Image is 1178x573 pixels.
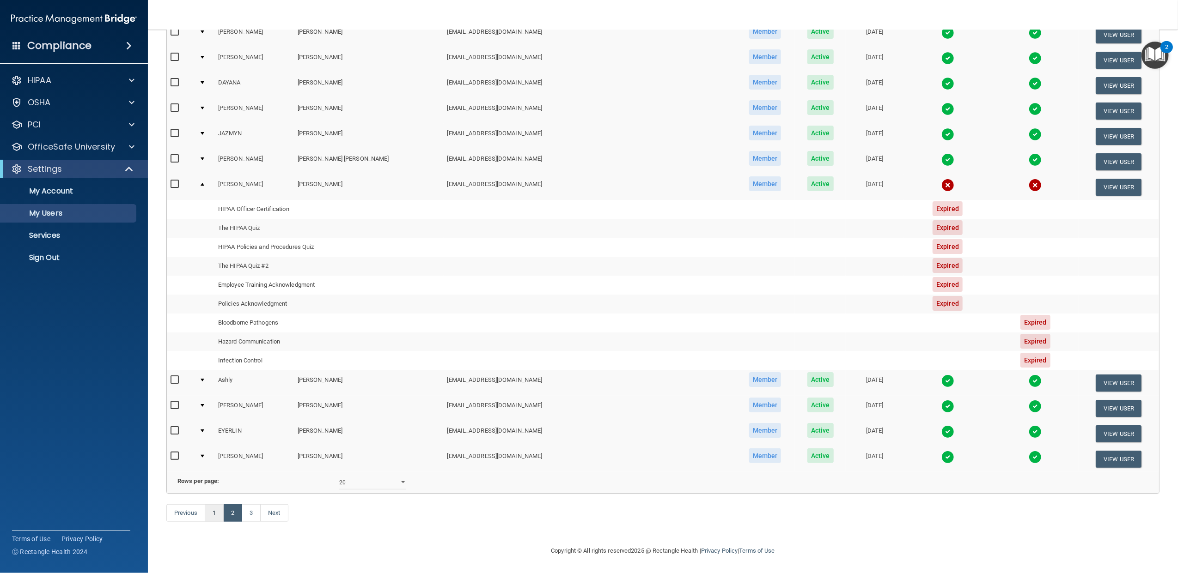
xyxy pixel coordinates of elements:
[749,448,781,463] span: Member
[807,75,834,90] span: Active
[941,451,954,464] img: tick.e7d51cea.svg
[444,48,735,73] td: [EMAIL_ADDRESS][DOMAIN_NAME]
[749,126,781,140] span: Member
[749,49,781,64] span: Member
[294,175,444,199] td: [PERSON_NAME]
[1096,425,1141,442] button: View User
[28,163,62,175] p: Settings
[444,446,735,471] td: [EMAIL_ADDRESS][DOMAIN_NAME]
[739,547,775,554] a: Terms of Use
[846,22,903,48] td: [DATE]
[214,276,444,295] td: Employee Training Acknowledgment
[444,73,735,98] td: [EMAIL_ADDRESS][DOMAIN_NAME]
[294,396,444,421] td: [PERSON_NAME]
[846,175,903,199] td: [DATE]
[214,200,444,219] td: HIPAA Officer Certification
[214,370,294,396] td: Ashly
[1020,334,1050,349] span: Expired
[1141,42,1169,69] button: Open Resource Center, 2 new notifications
[214,396,294,421] td: [PERSON_NAME]
[28,97,51,108] p: OSHA
[214,421,294,446] td: EYERLIN
[444,396,735,421] td: [EMAIL_ADDRESS][DOMAIN_NAME]
[807,176,834,191] span: Active
[1165,47,1168,59] div: 2
[214,257,444,276] td: The HIPAA Quiz #2
[846,73,903,98] td: [DATE]
[11,75,134,86] a: HIPAA
[11,141,134,152] a: OfficeSafe University
[941,52,954,65] img: tick.e7d51cea.svg
[444,421,735,446] td: [EMAIL_ADDRESS][DOMAIN_NAME]
[933,220,963,235] span: Expired
[1029,425,1042,438] img: tick.e7d51cea.svg
[214,48,294,73] td: [PERSON_NAME]
[941,179,954,192] img: cross.ca9f0e7f.svg
[294,22,444,48] td: [PERSON_NAME]
[214,238,444,257] td: HIPAA Policies and Procedures Quiz
[749,100,781,115] span: Member
[846,124,903,149] td: [DATE]
[6,209,132,218] p: My Users
[214,219,444,238] td: The HIPAA Quiz
[846,370,903,396] td: [DATE]
[1029,77,1042,90] img: tick.e7d51cea.svg
[6,187,132,196] p: My Account
[444,149,735,175] td: [EMAIL_ADDRESS][DOMAIN_NAME]
[749,176,781,191] span: Member
[214,175,294,199] td: [PERSON_NAME]
[6,253,132,262] p: Sign Out
[1096,103,1141,120] button: View User
[1019,508,1167,544] iframe: Drift Widget Chat Controller
[294,446,444,471] td: [PERSON_NAME]
[27,39,92,52] h4: Compliance
[1029,52,1042,65] img: tick.e7d51cea.svg
[214,124,294,149] td: JAZMYN
[941,77,954,90] img: tick.e7d51cea.svg
[846,98,903,124] td: [DATE]
[12,534,50,543] a: Terms of Use
[494,536,832,566] div: Copyright © All rights reserved 2025 @ Rectangle Health | |
[846,421,903,446] td: [DATE]
[205,504,224,522] a: 1
[1096,179,1141,196] button: View User
[1096,451,1141,468] button: View User
[214,314,444,332] td: Bloodborne Pathogens
[294,149,444,175] td: [PERSON_NAME] [PERSON_NAME]
[214,149,294,175] td: [PERSON_NAME]
[1029,153,1042,166] img: tick.e7d51cea.svg
[214,295,444,314] td: Policies Acknowledgment
[807,49,834,64] span: Active
[807,100,834,115] span: Active
[846,149,903,175] td: [DATE]
[214,73,294,98] td: DAYANA
[1029,128,1042,141] img: tick.e7d51cea.svg
[1020,315,1050,330] span: Expired
[1096,52,1141,69] button: View User
[1029,374,1042,387] img: tick.e7d51cea.svg
[807,448,834,463] span: Active
[807,372,834,387] span: Active
[444,370,735,396] td: [EMAIL_ADDRESS][DOMAIN_NAME]
[933,277,963,292] span: Expired
[807,24,834,39] span: Active
[749,398,781,412] span: Member
[846,48,903,73] td: [DATE]
[444,175,735,199] td: [EMAIL_ADDRESS][DOMAIN_NAME]
[1096,153,1141,170] button: View User
[11,119,134,130] a: PCI
[214,22,294,48] td: [PERSON_NAME]
[933,296,963,311] span: Expired
[242,504,261,522] a: 3
[28,141,115,152] p: OfficeSafe University
[11,163,134,175] a: Settings
[846,396,903,421] td: [DATE]
[941,26,954,39] img: tick.e7d51cea.svg
[294,124,444,149] td: [PERSON_NAME]
[214,332,444,351] td: Hazard Communication
[1096,128,1141,145] button: View User
[941,400,954,413] img: tick.e7d51cea.svg
[177,477,219,484] b: Rows per page:
[28,119,41,130] p: PCI
[11,10,137,28] img: PMB logo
